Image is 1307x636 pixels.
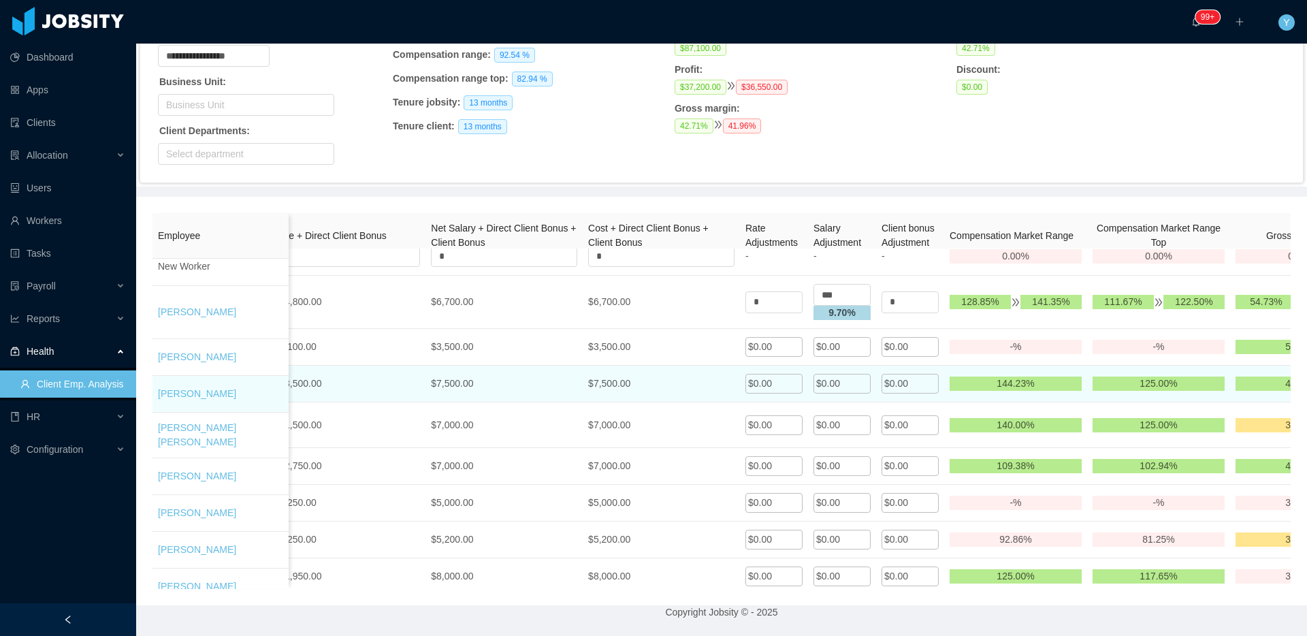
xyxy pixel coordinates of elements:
[1154,298,1163,307] i: icon: double-right
[816,497,840,508] span: $0.00
[816,571,840,582] span: $0.00
[748,419,772,430] span: $0.00
[158,422,236,447] a: [PERSON_NAME] [PERSON_NAME]
[748,378,772,389] span: $0.00
[10,445,20,454] i: icon: setting
[1010,496,1021,510] span: -%
[166,147,320,161] div: Select department
[494,48,535,63] span: 92.54 %
[27,346,54,357] span: Health
[10,44,125,71] a: icon: pie-chartDashboard
[748,460,772,471] span: $0.00
[1104,295,1142,309] span: 111.67%
[27,313,60,324] span: Reports
[10,347,20,356] i: icon: medicine-box
[431,571,473,582] span: $8,000.00
[27,444,83,455] span: Configuration
[1142,532,1174,547] span: 81.25%
[588,419,630,430] span: $7,000.00
[274,534,316,545] span: $8,250.00
[158,581,236,592] a: [PERSON_NAME]
[158,230,200,241] span: Employee
[10,109,125,136] a: icon: auditClients
[713,120,723,129] i: icon: double-right
[1152,496,1164,510] span: -%
[393,121,455,131] strong: Tenure client :
[961,295,999,309] span: 128.85%
[816,534,840,545] span: $0.00
[816,460,840,471] span: $0.00
[740,237,808,276] td: -
[1175,295,1212,309] span: 122.50%
[675,64,703,75] strong: Profit :
[956,64,1001,75] strong: Discount :
[675,118,713,133] span: 42.71 %
[884,497,908,508] span: $0.00
[828,307,856,318] strong: 9.70 %
[274,378,321,389] span: $13,500.00
[27,281,56,291] span: Payroll
[876,237,944,276] td: -
[1283,14,1289,31] span: Y
[723,118,762,133] span: 41.96%
[10,150,20,160] i: icon: solution
[10,281,20,291] i: icon: file-protect
[588,460,630,471] span: $7,000.00
[884,460,908,471] span: $0.00
[274,497,316,508] span: $7,250.00
[726,81,736,91] i: icon: double-right
[808,237,876,276] td: -
[274,230,386,241] span: Rate + Direct Client Bonus
[1250,295,1282,309] span: 54.73%
[748,341,772,352] span: $0.00
[1140,569,1177,584] span: 117.65%
[736,80,788,95] span: $36,550.00
[393,73,509,84] strong: Compensation range top :
[588,378,630,389] span: $7,500.00
[393,49,491,60] strong: Compensation range :
[1002,249,1029,264] span: 0.00%
[27,411,40,422] span: HR
[393,97,460,108] strong: Tenure jobsity :
[748,534,772,545] span: $0.00
[274,460,321,471] span: $12,750.00
[882,223,935,248] span: Client bonus Adjustment
[884,419,908,430] span: $0.00
[884,341,908,352] span: $0.00
[884,534,908,545] span: $0.00
[158,544,236,555] a: [PERSON_NAME]
[1195,10,1220,24] sup: 386
[1011,298,1020,307] i: icon: double-right
[20,370,125,398] a: icon: userClient Emp. Analysis
[816,419,840,430] span: $0.00
[1145,249,1172,264] span: 0.00%
[748,571,772,582] span: $0.00
[588,223,709,248] span: Cost + Direct Client Bonus + Client Bonus
[884,571,908,582] span: $0.00
[512,71,553,86] span: 82.94 %
[158,351,236,362] a: [PERSON_NAME]
[158,261,210,272] span: New Worker
[159,125,250,136] strong: Client Departments:
[464,95,513,110] span: 13 months
[274,571,321,582] span: $11,950.00
[27,150,68,161] span: Allocation
[1010,340,1021,354] span: -%
[884,378,908,389] span: $0.00
[997,377,1034,391] span: 144.23%
[431,460,473,471] span: $7,000.00
[431,296,473,307] span: $6,700.00
[956,80,988,95] span: $0.00
[10,174,125,202] a: icon: robotUsers
[431,223,576,248] span: Net Salary + Direct Client Bonus + Client Bonus
[458,119,507,134] span: 13 months
[274,419,321,430] span: $11,500.00
[1140,377,1177,391] span: 125.00%
[588,571,630,582] span: $8,000.00
[158,388,236,399] a: [PERSON_NAME]
[588,341,630,352] span: $3,500.00
[10,240,125,267] a: icon: profileTasks
[1235,17,1244,27] i: icon: plus
[158,507,236,518] a: [PERSON_NAME]
[274,341,316,352] span: $7,100.00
